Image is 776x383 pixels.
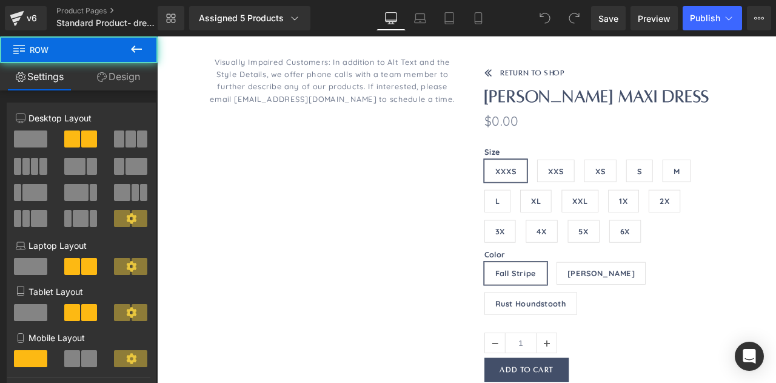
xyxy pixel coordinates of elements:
span: [PERSON_NAME] [486,268,566,293]
button: Redo [562,6,586,30]
button: Publish [683,6,742,30]
span: XXS [463,146,482,172]
span: M [612,146,620,172]
span: 2X [595,182,607,208]
div: v6 [24,10,39,26]
div: Open Intercom Messenger [735,342,764,371]
a: Mobile [464,6,493,30]
a: Tablet [435,6,464,30]
p: Tablet Layout [16,285,147,298]
p: Mobile Layout [16,331,147,344]
span: Save [598,12,618,25]
span: 4X [450,218,462,243]
a: v6 [5,6,47,30]
p: Laptop Layout [16,239,147,252]
p: Desktop Layout [16,112,147,124]
span: Fall Stripe [401,268,449,293]
span: 5X [500,218,512,243]
span: Standard Product- dresses [56,18,155,28]
a: Return to Shop [407,38,483,47]
span: Preview [638,12,671,25]
span: XL [443,182,455,208]
p: Visually Impaired Customers: In addition to Alt Text and the Style Details, we offer phone calls ... [58,23,358,81]
label: Color [388,253,676,267]
span: Row [12,36,133,63]
a: Product Pages [56,6,178,16]
div: Assigned 5 Products [199,12,301,24]
span: 3X [401,218,412,243]
span: XXL [492,182,510,208]
span: S [569,146,575,172]
a: Desktop [376,6,406,30]
a: Preview [630,6,678,30]
a: New Library [158,6,184,30]
span: 1X [547,182,558,208]
span: 6X [549,218,560,243]
button: More [747,6,771,30]
span: Rust Houndstooth [401,303,485,329]
a: Design [79,63,158,90]
button: Undo [533,6,557,30]
span: XS [519,146,531,172]
span: $0.00 [388,86,429,114]
label: Size [388,132,676,146]
span: Publish [690,13,720,23]
a: Laptop [406,6,435,30]
span: XXXS [401,146,426,172]
a: [PERSON_NAME] Maxi Dress [388,59,655,84]
span: L [401,182,406,208]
